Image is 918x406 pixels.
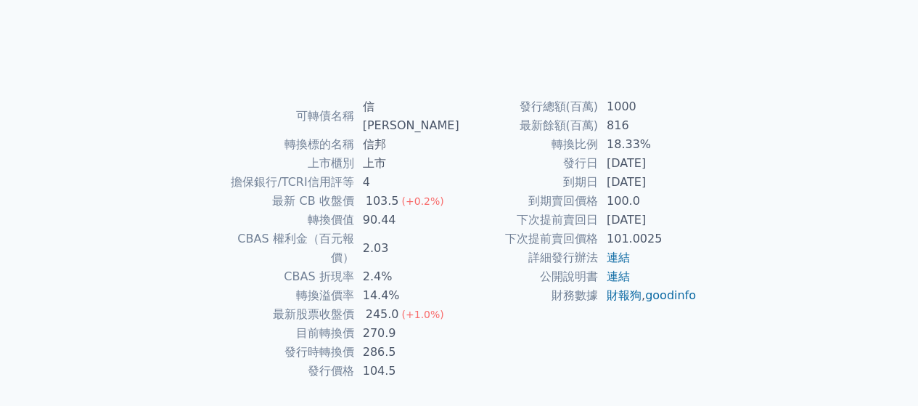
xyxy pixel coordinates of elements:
td: [DATE] [598,211,697,230]
td: 上市櫃別 [221,154,354,173]
a: 財報狗 [607,288,642,302]
div: 103.5 [363,192,402,211]
td: 1000 [598,97,697,116]
td: 發行日 [459,154,598,173]
td: CBAS 折現率 [221,267,354,286]
td: [DATE] [598,173,697,192]
td: 轉換標的名稱 [221,135,354,154]
td: 14.4% [354,286,459,305]
td: 轉換比例 [459,135,598,154]
td: 下次提前賣回日 [459,211,598,230]
td: 轉換溢價率 [221,286,354,305]
td: 到期日 [459,173,598,192]
a: 連結 [607,251,630,264]
span: (+1.0%) [401,309,443,320]
td: 財務數據 [459,286,598,305]
td: 可轉債名稱 [221,97,354,135]
td: [DATE] [598,154,697,173]
td: 104.5 [354,362,459,381]
td: 最新股票收盤價 [221,305,354,324]
td: 信[PERSON_NAME] [354,97,459,135]
td: 90.44 [354,211,459,230]
a: goodinfo [645,288,696,302]
td: 公開說明書 [459,267,598,286]
td: 詳細發行辦法 [459,248,598,267]
td: 2.4% [354,267,459,286]
td: CBAS 權利金（百元報價） [221,230,354,267]
td: 上市 [354,154,459,173]
td: 270.9 [354,324,459,343]
td: 轉換價值 [221,211,354,230]
td: , [598,286,697,305]
td: 816 [598,116,697,135]
td: 4 [354,173,459,192]
td: 101.0025 [598,230,697,248]
td: 286.5 [354,343,459,362]
a: 連結 [607,269,630,283]
td: 發行價格 [221,362,354,381]
td: 最新餘額(百萬) [459,116,598,135]
td: 目前轉換價 [221,324,354,343]
div: 245.0 [363,305,402,324]
td: 18.33% [598,135,697,154]
td: 信邦 [354,135,459,154]
span: (+0.2%) [401,195,443,207]
td: 100.0 [598,192,697,211]
td: 擔保銀行/TCRI信用評等 [221,173,354,192]
td: 發行總額(百萬) [459,97,598,116]
td: 最新 CB 收盤價 [221,192,354,211]
td: 發行時轉換價 [221,343,354,362]
td: 下次提前賣回價格 [459,230,598,248]
td: 到期賣回價格 [459,192,598,211]
td: 2.03 [354,230,459,267]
